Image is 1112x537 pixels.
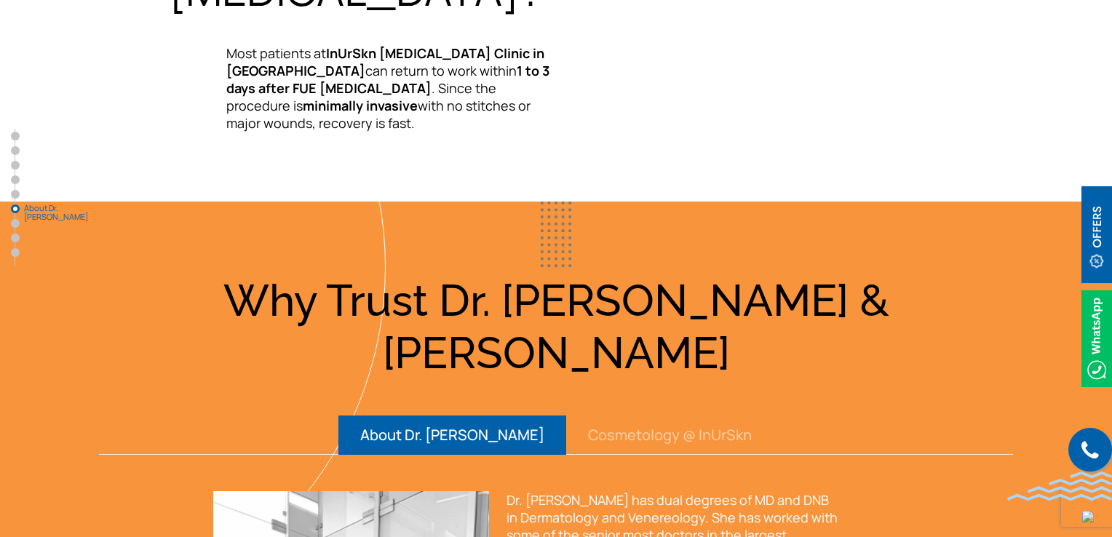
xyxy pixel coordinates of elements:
a: About Dr. [PERSON_NAME] [11,204,20,213]
button: About Dr. [PERSON_NAME] [338,415,566,455]
span: with no stitches or major wounds, recovery is fast. [226,97,531,132]
img: blueDots2 [541,202,571,267]
span: . Since the procedure is [226,79,496,114]
img: bluewave [1007,472,1112,501]
img: Whatsappicon [1081,290,1112,387]
b: InUrSkn [MEDICAL_DATA] Clinic in [GEOGRAPHIC_DATA] [226,44,544,79]
b: 1 to 3 days after FUE [MEDICAL_DATA] [226,62,549,97]
span: About Dr. [PERSON_NAME] [24,204,97,221]
span: can return to work within [365,62,517,79]
img: offerBt [1081,186,1112,283]
img: up-blue-arrow.svg [1082,511,1094,522]
h3: Why Trust Dr. [PERSON_NAME] & [PERSON_NAME] [90,274,1022,379]
a: Whatsappicon [1081,330,1112,346]
button: Cosmetology @ InUrSkn [566,415,774,455]
b: minimally invasive [303,97,418,114]
span: Most patients at [226,44,326,62]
